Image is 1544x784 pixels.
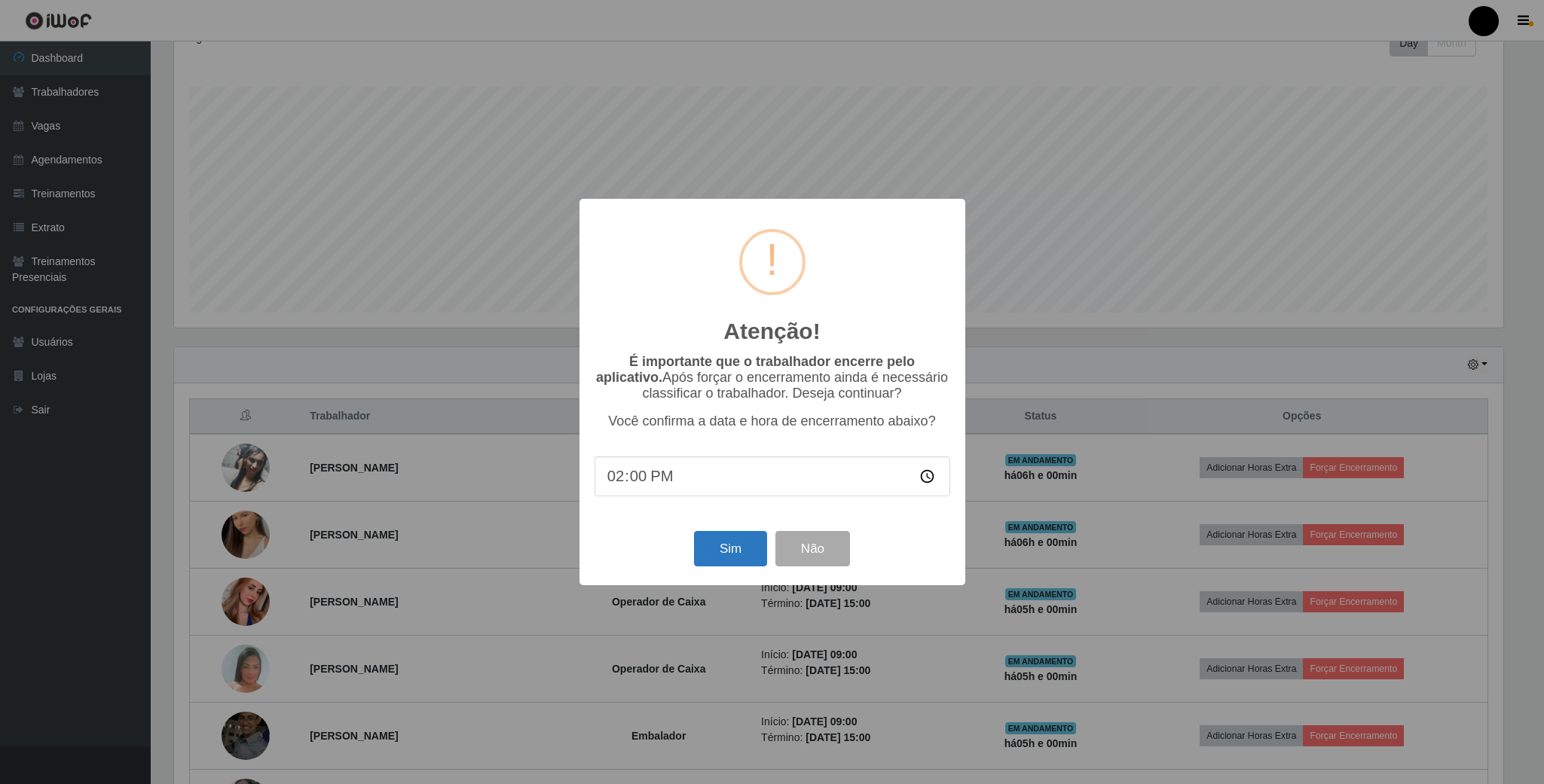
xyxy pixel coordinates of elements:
button: Não [775,531,850,566]
b: É importante que o trabalhador encerre pelo aplicativo. [596,354,915,385]
button: Sim [694,531,767,566]
p: Após forçar o encerramento ainda é necessário classificar o trabalhador. Deseja continuar? [595,354,950,401]
p: Você confirma a data e hora de encerramento abaixo? [595,413,950,429]
h2: Atenção! [723,318,820,345]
